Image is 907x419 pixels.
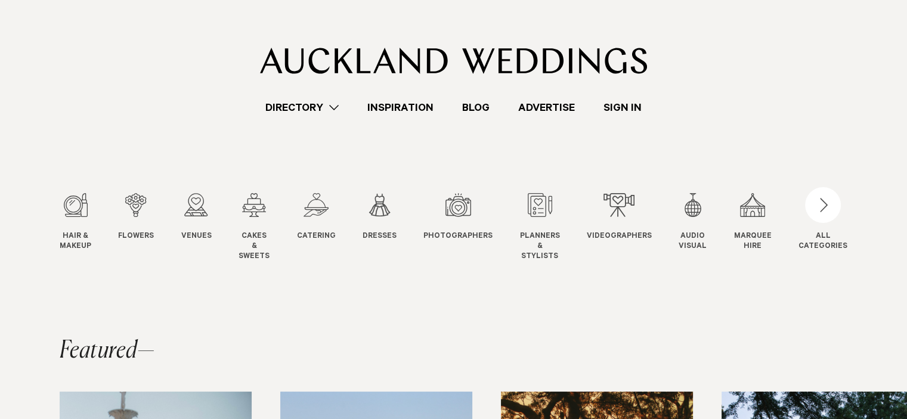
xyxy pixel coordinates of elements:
[363,193,420,262] swiper-slide: 6 / 12
[239,193,293,262] swiper-slide: 4 / 12
[239,193,270,262] a: Cakes & Sweets
[296,232,335,242] span: Catering
[60,232,91,252] span: Hair & Makeup
[587,232,652,242] span: Videographers
[423,193,493,242] a: Photographers
[60,193,115,262] swiper-slide: 1 / 12
[363,193,397,242] a: Dresses
[296,193,359,262] swiper-slide: 5 / 12
[353,100,448,116] a: Inspiration
[734,232,772,252] span: Marquee Hire
[589,100,656,116] a: Sign In
[60,193,91,252] a: Hair & Makeup
[587,193,652,242] a: Videographers
[251,100,353,116] a: Directory
[423,232,493,242] span: Photographers
[679,193,730,262] swiper-slide: 10 / 12
[239,232,270,262] span: Cakes & Sweets
[118,232,154,242] span: Flowers
[181,193,212,242] a: Venues
[296,193,335,242] a: Catering
[798,193,847,249] button: ALLCATEGORIES
[504,100,589,116] a: Advertise
[520,193,560,262] a: Planners & Stylists
[60,339,155,363] h2: Featured
[734,193,795,262] swiper-slide: 11 / 12
[520,193,584,262] swiper-slide: 8 / 12
[679,193,707,252] a: Audio Visual
[734,193,772,252] a: Marquee Hire
[260,48,647,74] img: Auckland Weddings Logo
[118,193,154,242] a: Flowers
[798,232,847,252] div: ALL CATEGORIES
[587,193,676,262] swiper-slide: 9 / 12
[181,232,212,242] span: Venues
[679,232,707,252] span: Audio Visual
[423,193,516,262] swiper-slide: 7 / 12
[448,100,504,116] a: Blog
[181,193,236,262] swiper-slide: 3 / 12
[363,232,397,242] span: Dresses
[118,193,178,262] swiper-slide: 2 / 12
[520,232,560,262] span: Planners & Stylists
